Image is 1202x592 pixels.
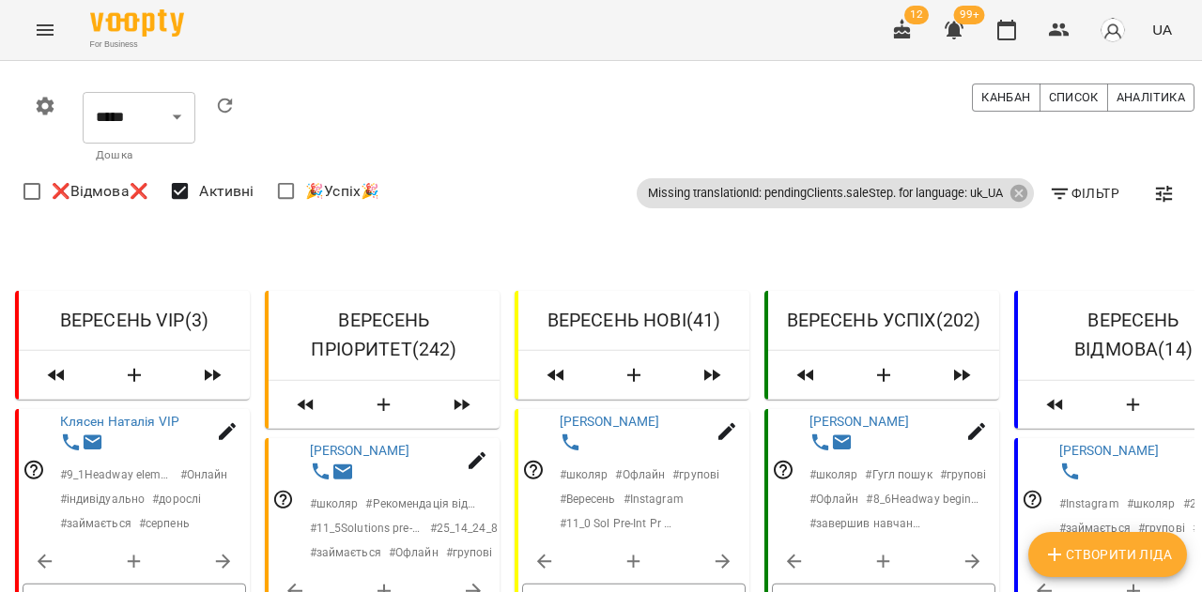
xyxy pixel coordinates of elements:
svg: Відповідальний співробітник не заданий [522,459,545,481]
p: # школяр [1127,495,1176,512]
span: Створити Ліда [1043,543,1172,566]
p: # групові [446,544,493,561]
img: avatar_s.png [1100,17,1126,43]
span: Канбан [981,87,1030,108]
p: # школяр [809,466,858,483]
p: # Instagram [1059,495,1119,512]
h6: ВЕРЕСЕНЬ НОВІ ( 41 ) [533,306,734,335]
button: Канбан [972,83,1040,112]
p: Дошка [96,146,182,165]
button: UA [1145,12,1179,47]
p: # займається [60,515,131,532]
span: Пересунути лідів з колонки [1025,388,1086,422]
h6: ВЕРЕСЕНЬ УСПІХ ( 202 ) [783,306,984,335]
button: Створити Ліда [593,358,674,392]
span: Список [1049,87,1099,108]
h6: ВЕРЕСЕНЬ ПРІОРИТЕТ ( 242 ) [284,306,485,365]
span: Аналітика [1117,87,1185,108]
span: 🎉Успіх🎉 [305,180,379,203]
p: # Офлайн [389,544,439,561]
a: Клясен Наталія VIP [60,414,180,429]
span: Пересунути лідів з колонки [682,358,742,392]
svg: Відповідальний співробітник не заданий [23,459,45,481]
p: # 25_14_24_8 [430,520,498,537]
span: Пересунути лідів з колонки [776,358,836,392]
span: Пересунути лідів з колонки [932,358,992,392]
span: ❌Відмова❌ [52,180,148,203]
p: # Рекомендація від друзів знайомих тощо [365,495,478,512]
span: 99+ [954,6,985,24]
button: Список [1040,83,1108,112]
p: # індивідуально [60,491,146,508]
button: Аналітика [1107,83,1194,112]
p: # Гугл пошук [865,466,932,483]
button: Створити Ліда [94,358,175,392]
span: UA [1152,20,1172,39]
button: Menu [23,8,68,53]
p: # школяр [560,466,609,483]
p: # школяр [310,495,359,512]
span: Фільтр [1049,182,1119,205]
p: # 11_0 Sol Pre-Int Pr SPr Cont [560,515,672,532]
p: # групові [940,466,987,483]
svg: Відповідальний співробітник не заданий [272,488,295,510]
p: # завершив навчання [809,515,922,532]
div: Missing translationId: pendingClients.saleStep. for language: uk_UA [637,178,1034,208]
p: # 11_5Solutions pre-int first conditionalwillto be going to [310,520,423,537]
p: # 9_1Headway elementary to be [60,466,173,483]
span: 12 [904,6,929,24]
p: # займається [1059,520,1131,537]
p: # Вересень [560,491,616,508]
p: # займається [310,544,381,561]
span: Пересунути лідів з колонки [26,358,86,392]
p: # групові [672,466,719,483]
img: Voopty Logo [90,9,184,37]
svg: Відповідальний співробітник не заданий [772,459,794,481]
p: # Офлайн [615,466,665,483]
span: For Business [90,38,184,51]
a: [PERSON_NAME] [560,414,660,429]
p: # групові [1138,520,1185,537]
button: Створити Ліда [1028,532,1187,577]
p: # дорослі [152,491,201,508]
h6: ВЕРЕСЕНЬ VIP ( 3 ) [34,306,235,335]
p: # 8_6Headway beginner Pr S [866,491,979,508]
p: # Онлайн [180,466,228,483]
span: Активні [199,180,254,203]
svg: Відповідальний співробітник не заданий [1022,488,1044,510]
span: Пересунути лідів з колонки [276,388,336,422]
p: # Instagram [624,491,684,508]
span: Пересунути лідів з колонки [182,358,242,392]
span: Missing translationId: pendingClients.saleStep. for language: uk_UA [637,185,1014,202]
a: [PERSON_NAME] [809,414,910,429]
a: [PERSON_NAME] [310,443,410,458]
button: Створити Ліда [1093,388,1174,422]
a: [PERSON_NAME] [1059,443,1160,458]
button: Фільтр [1041,176,1127,210]
button: Створити Ліда [344,388,424,422]
button: Створити Ліда [843,358,924,392]
p: # Офлайн [809,491,859,508]
p: # серпень [139,515,190,532]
